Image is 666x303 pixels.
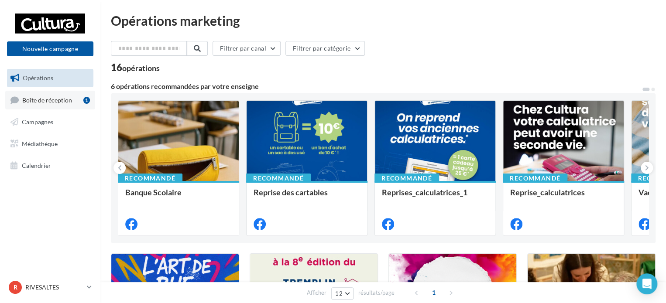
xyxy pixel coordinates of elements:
[636,273,657,294] div: Open Intercom Messenger
[22,161,51,169] span: Calendrier
[246,174,311,183] div: Recommandé
[427,286,441,300] span: 1
[118,174,182,183] div: Recommandé
[358,289,395,297] span: résultats/page
[83,97,90,104] div: 1
[503,174,567,183] div: Recommandé
[285,41,365,56] button: Filtrer par catégorie
[22,140,58,147] span: Médiathèque
[122,64,160,72] div: opérations
[307,289,326,297] span: Afficher
[5,157,95,175] a: Calendrier
[22,118,53,126] span: Campagnes
[5,69,95,87] a: Opérations
[111,14,656,27] div: Opérations marketing
[125,187,182,197] span: Banque Scolaire
[331,287,354,300] button: 12
[25,283,83,292] p: RIVESALTES
[5,91,95,109] a: Boîte de réception1
[254,187,328,197] span: Reprise des cartables
[7,41,93,56] button: Nouvelle campagne
[14,283,17,292] span: R
[111,83,642,90] div: 6 opérations recommandées par votre enseigne
[23,74,53,82] span: Opérations
[7,279,93,296] a: R RIVESALTES
[111,63,160,72] div: 16
[5,135,95,153] a: Médiathèque
[374,174,439,183] div: Recommandé
[382,187,467,197] span: Reprises_calculatrices_1
[335,290,343,297] span: 12
[213,41,281,56] button: Filtrer par canal
[5,113,95,131] a: Campagnes
[22,96,72,103] span: Boîte de réception
[510,187,585,197] span: Reprise_calculatrices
